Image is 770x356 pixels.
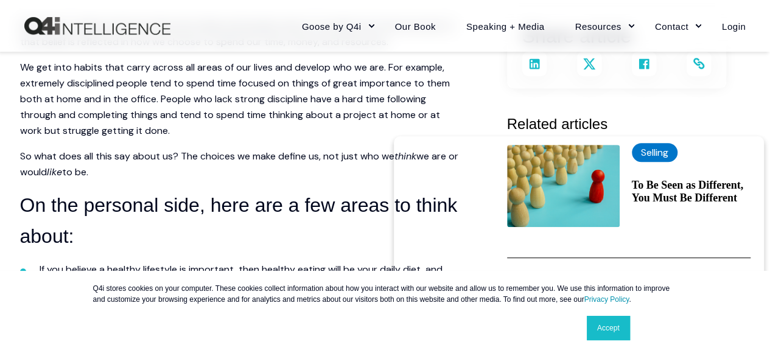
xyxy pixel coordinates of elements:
[20,190,458,252] h3: On the personal side, here are a few areas to think about:
[40,262,458,293] li: If you believe a healthy lifestyle is important, then healthy eating will be your daily diet, and...
[93,283,677,305] p: Q4i stores cookies on your computer. These cookies collect information about how you interact wit...
[394,136,764,350] iframe: Popup CTA
[20,60,458,139] p: We get into habits that carry across all areas of our lives and develop who we are. For example, ...
[47,166,62,178] em: like
[24,17,170,35] a: Back to Home
[507,113,751,136] h3: Related articles
[632,52,656,76] a: Share on Facebook
[522,52,547,76] a: Share on LinkedIn
[24,17,170,35] img: Q4intelligence, LLC logo
[687,52,711,76] a: Copy and share the link
[20,148,458,180] p: So what does all this say about us? The choices we make define us, not just who we we are or woul...
[587,316,630,340] a: Accept
[584,295,629,304] a: Privacy Policy
[577,52,601,76] a: Share on X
